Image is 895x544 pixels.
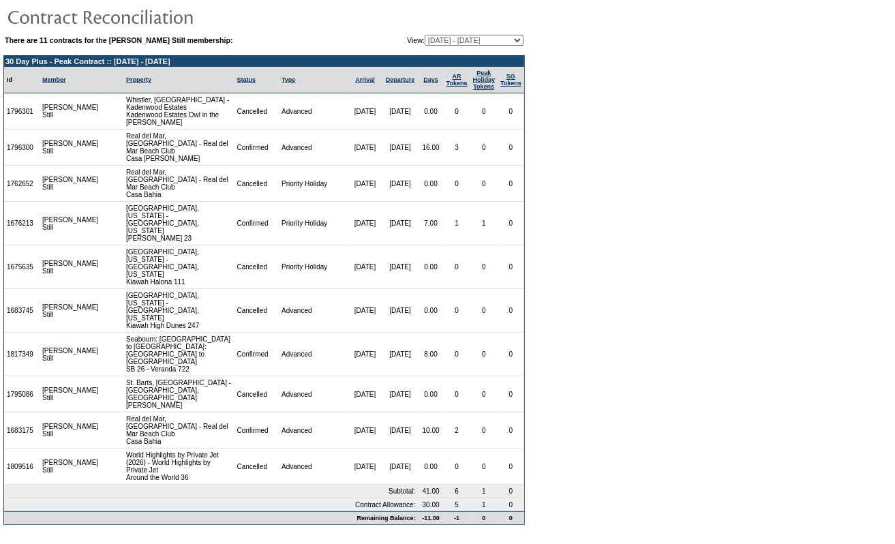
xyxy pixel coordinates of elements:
[40,289,102,333] td: [PERSON_NAME] Still
[348,412,382,449] td: [DATE]
[234,130,279,166] td: Confirmed
[419,245,444,289] td: 0.00
[123,93,234,130] td: Whistler, [GEOGRAPHIC_DATA] - Kadenwood Estates Kadenwood Estates Owl in the [PERSON_NAME]
[470,449,498,485] td: 0
[446,73,468,87] a: ARTokens
[234,376,279,412] td: Cancelled
[4,485,419,498] td: Subtotal:
[419,412,444,449] td: 10.00
[4,511,419,524] td: Remaining Balance:
[348,93,382,130] td: [DATE]
[40,245,102,289] td: [PERSON_NAME] Still
[4,202,40,245] td: 1676213
[4,67,40,93] td: Id
[470,511,498,524] td: 0
[498,485,524,498] td: 0
[498,289,524,333] td: 0
[419,449,444,485] td: 0.00
[279,93,348,130] td: Advanced
[234,449,279,485] td: Cancelled
[279,245,348,289] td: Priority Holiday
[386,76,415,83] a: Departure
[444,485,470,498] td: 6
[382,412,419,449] td: [DATE]
[382,130,419,166] td: [DATE]
[123,412,234,449] td: Real del Mar, [GEOGRAPHIC_DATA] - Real del Mar Beach Club Casa Bahia
[444,376,470,412] td: 0
[234,333,279,376] td: Confirmed
[498,412,524,449] td: 0
[123,202,234,245] td: [GEOGRAPHIC_DATA], [US_STATE] - [GEOGRAPHIC_DATA], [US_STATE] [PERSON_NAME] 23
[419,485,444,498] td: 41.00
[498,166,524,202] td: 0
[40,202,102,245] td: [PERSON_NAME] Still
[279,130,348,166] td: Advanced
[473,70,496,90] a: Peak HolidayTokens
[444,130,470,166] td: 3
[348,202,382,245] td: [DATE]
[470,376,498,412] td: 0
[279,449,348,485] td: Advanced
[498,333,524,376] td: 0
[234,289,279,333] td: Cancelled
[498,202,524,245] td: 0
[470,498,498,511] td: 1
[444,166,470,202] td: 0
[419,498,444,511] td: 30.00
[382,166,419,202] td: [DATE]
[7,3,279,30] img: pgTtlContractReconciliation.gif
[40,93,102,130] td: [PERSON_NAME] Still
[282,76,295,83] a: Type
[419,376,444,412] td: 0.00
[382,376,419,412] td: [DATE]
[444,93,470,130] td: 0
[419,166,444,202] td: 0.00
[470,333,498,376] td: 0
[348,130,382,166] td: [DATE]
[498,449,524,485] td: 0
[470,245,498,289] td: 0
[382,245,419,289] td: [DATE]
[498,130,524,166] td: 0
[470,485,498,498] td: 1
[237,76,256,83] a: Status
[279,202,348,245] td: Priority Holiday
[234,202,279,245] td: Confirmed
[4,93,40,130] td: 1796301
[234,166,279,202] td: Cancelled
[123,245,234,289] td: [GEOGRAPHIC_DATA], [US_STATE] - [GEOGRAPHIC_DATA], [US_STATE] Kiawah Halona 111
[498,498,524,511] td: 0
[4,245,40,289] td: 1675635
[40,130,102,166] td: [PERSON_NAME] Still
[498,245,524,289] td: 0
[470,412,498,449] td: 0
[444,498,470,511] td: 5
[498,93,524,130] td: 0
[123,376,234,412] td: St. Barts, [GEOGRAPHIC_DATA] - [GEOGRAPHIC_DATA], [GEOGRAPHIC_DATA] [PERSON_NAME]
[40,376,102,412] td: [PERSON_NAME] Still
[444,449,470,485] td: 0
[498,511,524,524] td: 0
[419,333,444,376] td: 8.00
[419,289,444,333] td: 0.00
[4,166,40,202] td: 1762652
[470,130,498,166] td: 0
[382,289,419,333] td: [DATE]
[348,376,382,412] td: [DATE]
[126,76,151,83] a: Property
[4,56,524,67] td: 30 Day Plus - Peak Contract :: [DATE] - [DATE]
[279,166,348,202] td: Priority Holiday
[419,93,444,130] td: 0.00
[419,202,444,245] td: 7.00
[40,412,102,449] td: [PERSON_NAME] Still
[348,449,382,485] td: [DATE]
[40,449,102,485] td: [PERSON_NAME] Still
[4,289,40,333] td: 1683745
[123,166,234,202] td: Real del Mar, [GEOGRAPHIC_DATA] - Real del Mar Beach Club Casa Bahia
[234,245,279,289] td: Cancelled
[382,93,419,130] td: [DATE]
[348,35,524,46] td: View:
[279,333,348,376] td: Advanced
[419,130,444,166] td: 16.00
[419,511,444,524] td: -11.00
